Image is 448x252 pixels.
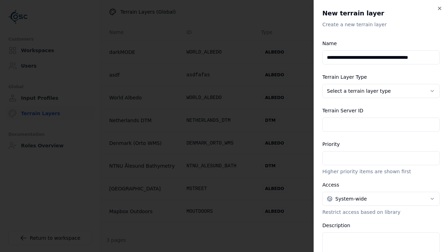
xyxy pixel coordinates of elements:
[322,8,440,18] h2: New terrain layer
[322,168,440,175] p: Higher priority items are shown first
[322,141,340,147] label: Priority
[322,108,363,113] label: Terrain Server ID
[322,74,367,80] label: Terrain Layer Type
[322,41,337,46] label: Name
[322,223,350,228] label: Description
[322,21,440,28] p: Create a new terrain layer
[322,209,440,216] p: Restrict access based on library
[322,182,339,188] label: Access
